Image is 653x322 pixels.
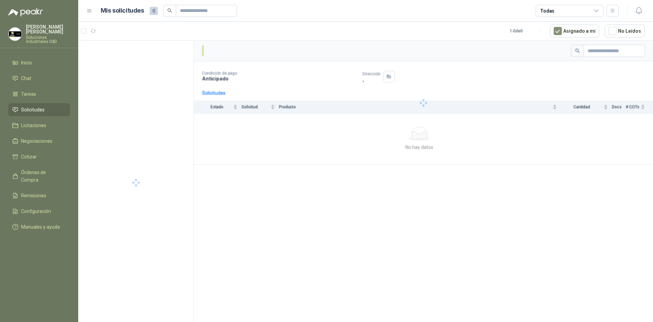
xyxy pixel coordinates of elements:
span: search [167,8,172,13]
button: No Leídos [605,25,645,37]
span: 0 [150,7,158,15]
a: Inicio [8,56,70,69]
a: Manuales y ayuda [8,220,70,233]
span: Solicitudes [21,106,45,113]
span: Cotizar [21,153,37,160]
a: Configuración [8,205,70,218]
h1: Mis solicitudes [101,6,144,16]
span: Remisiones [21,192,46,199]
div: Todas [540,7,554,15]
a: Tareas [8,88,70,101]
span: Chat [21,75,31,82]
a: Remisiones [8,189,70,202]
img: Company Logo [9,28,21,41]
span: Inicio [21,59,32,66]
span: Órdenes de Compra [21,169,64,184]
span: Tareas [21,90,36,98]
a: Chat [8,72,70,85]
button: Asignado a mi [550,25,599,37]
p: [PERSON_NAME] [PERSON_NAME] [26,25,70,34]
a: Cotizar [8,150,70,163]
p: Soluciones Industriales D&D [26,35,70,44]
span: Negociaciones [21,137,52,145]
a: Negociaciones [8,135,70,148]
span: Manuales y ayuda [21,223,60,231]
a: Órdenes de Compra [8,166,70,186]
span: Configuración [21,208,51,215]
span: Licitaciones [21,122,46,129]
a: Solicitudes [8,103,70,116]
img: Logo peakr [8,8,43,16]
a: Licitaciones [8,119,70,132]
div: 1 - 0 de 0 [510,26,545,36]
